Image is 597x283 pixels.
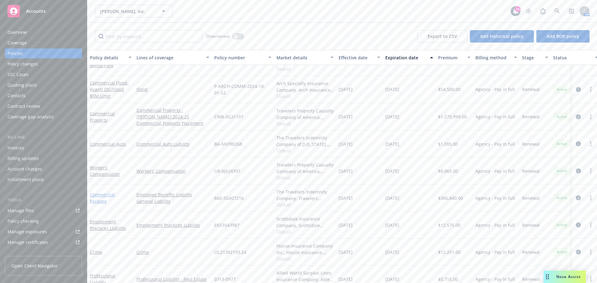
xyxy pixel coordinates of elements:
[5,248,82,258] a: Manage claims
[438,113,467,120] span: $1,275,999.00
[5,227,82,237] a: Manage exposures
[556,87,568,92] span: Active
[522,5,535,17] a: Stop snowing
[95,30,202,43] input: Filter by keyword...
[5,70,82,80] a: SSC Cases
[7,70,29,80] div: SSC Cases
[522,195,540,201] span: Renewal
[26,9,46,14] span: Accounts
[137,86,209,93] a: Flood
[520,50,551,65] button: Stage
[5,134,82,140] div: Billing
[276,121,334,126] span: Show all
[276,229,334,234] span: Show all
[339,168,353,174] span: [DATE]
[587,194,595,202] a: more
[134,50,212,65] button: Lines of coverage
[339,141,353,147] span: [DATE]
[522,168,540,174] span: Renewal
[575,140,582,148] a: circleInformation
[575,221,582,229] a: circleInformation
[339,54,373,61] div: Effective date
[7,143,24,153] div: Invoices
[206,34,230,39] span: Show inactive
[553,54,591,61] div: Status
[90,219,126,231] a: Employment Practices Liability
[536,30,590,43] button: Add BOR policy
[5,237,82,247] a: Manage certificates
[385,222,399,228] span: [DATE]
[214,249,246,255] span: UC21382193.24
[276,135,334,148] div: The Travelers Indemnity Company of [US_STATE], Travelers Insurance
[475,86,515,93] span: Agency - Pay in full
[587,86,595,93] a: more
[7,48,23,58] div: Policies
[212,50,274,65] button: Policy number
[339,195,353,201] span: [DATE]
[385,249,399,255] span: [DATE]
[5,48,82,58] a: Policies
[438,168,458,174] span: $8,065.00
[137,168,209,174] a: Workers' Compensation
[587,167,595,175] a: more
[137,198,209,204] a: General Liability
[5,91,82,101] a: Contacts
[336,50,383,65] button: Effective date
[214,195,244,201] span: 660-3G407216
[438,141,458,147] span: $1,085.00
[5,153,82,163] a: Billing updates
[276,80,334,93] div: Arch Specialty Insurance Company, Arch Insurance Company, Amwins
[276,256,334,261] span: Show all
[5,164,82,174] a: Account charges
[137,54,202,61] div: Lines of coverage
[214,54,265,61] div: Policy number
[575,248,582,256] a: circleInformation
[475,141,515,147] span: Agency - Pay in full
[475,249,515,255] span: Agency - Pay in full
[339,276,353,282] span: [DATE]
[438,86,460,93] span: $54,500.00
[575,194,582,202] a: circleInformation
[7,175,44,185] div: Installment plans
[276,93,334,98] span: Show all
[339,249,353,255] span: [DATE]
[7,101,40,111] div: Contract review
[522,222,540,228] span: Renewal
[575,86,582,93] a: circleInformation
[276,148,334,153] span: Show all
[5,101,82,111] a: Contract review
[90,80,129,99] a: Commercial Flood
[587,140,595,148] a: more
[522,54,541,61] div: Stage
[438,222,460,228] span: $12,575.00
[214,141,242,147] span: BA-6N390268
[417,30,467,43] button: Export to CSV
[522,113,540,120] span: Renewal
[575,167,582,175] a: circleInformation
[5,175,82,185] a: Installment plans
[339,86,353,93] span: [DATE]
[475,276,515,282] span: Agency - Pay in full
[556,274,581,279] span: Nova Assist
[385,141,399,147] span: [DATE]
[5,206,82,216] a: Manage files
[90,54,125,61] div: Policy details
[90,165,120,177] a: Workers' Compensation
[587,275,595,283] a: more
[137,141,209,147] a: Commercial Auto Liability
[214,168,240,174] span: UB-6J624397
[544,271,586,283] button: Nova Assist
[475,54,510,61] div: Billing method
[276,189,334,202] div: The Travelers Indemnity Company, Travelers Insurance
[137,249,209,255] a: Crime
[475,195,515,201] span: Agency - Pay in full
[214,276,236,282] span: 0313-0977
[276,202,334,207] span: Show all
[5,80,82,90] a: Quoting plans
[475,113,515,120] span: Agency - Pay in full
[274,50,336,65] button: Market details
[7,91,25,101] div: Contacts
[90,111,115,123] a: Commercial Property
[475,222,515,228] span: Agency - Pay in full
